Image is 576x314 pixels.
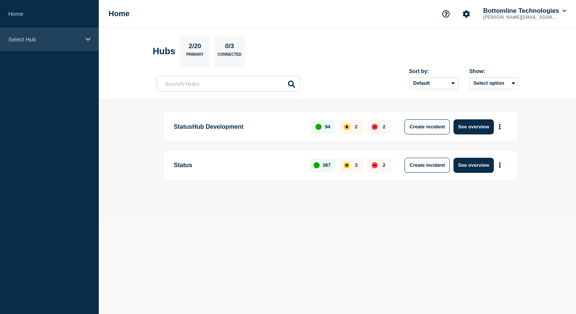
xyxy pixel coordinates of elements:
[372,162,378,168] div: down
[8,36,81,43] p: Select Hub
[469,68,518,74] div: Show:
[323,162,331,168] p: 387
[174,158,301,173] p: Status
[174,119,302,134] p: StatusHub Development
[344,124,350,130] div: affected
[344,162,350,168] div: affected
[383,162,385,168] p: 2
[453,119,493,134] button: See overview
[453,158,493,173] button: See overview
[325,124,330,130] p: 94
[355,162,357,168] p: 3
[409,68,458,74] div: Sort by:
[355,124,357,130] p: 2
[404,158,450,173] button: Create incident
[458,6,474,22] button: Account settings
[404,119,450,134] button: Create incident
[153,46,175,56] h2: Hubs
[316,124,322,130] div: up
[495,120,505,134] button: More actions
[156,76,300,91] input: Search Hubs
[383,124,385,130] p: 2
[372,124,378,130] div: down
[109,9,130,18] h1: Home
[409,77,458,89] select: Sort by
[186,52,204,60] p: Primary
[438,6,454,22] button: Support
[314,162,320,168] div: up
[186,43,204,52] p: 2/20
[218,52,241,60] p: Connected
[469,77,518,89] button: Select option
[482,7,568,15] button: Bottomline Technologies
[222,43,237,52] p: 0/3
[495,158,505,172] button: More actions
[482,15,560,20] p: [PERSON_NAME][EMAIL_ADDRESS][PERSON_NAME][DOMAIN_NAME]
